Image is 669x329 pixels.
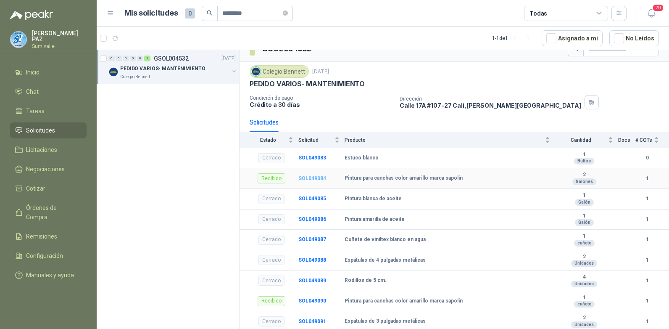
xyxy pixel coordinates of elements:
div: Unidades [571,281,597,287]
img: Logo peakr [10,10,53,20]
b: Cuñete de viniltex blanco en agua [345,236,426,243]
b: Pintura amarilla de aceite [345,216,405,223]
th: Cantidad [555,132,618,148]
a: Configuración [10,248,87,264]
span: Remisiones [26,232,57,241]
span: Chat [26,87,39,96]
a: Manuales y ayuda [10,267,87,283]
div: cuñete [574,301,595,308]
b: 1 [635,215,659,223]
b: SOL049085 [298,196,326,202]
a: SOL049088 [298,257,326,263]
span: Solicitud [298,137,333,143]
b: 2 [555,315,613,321]
div: Cerrado [258,255,284,265]
div: 1 - 1 de 1 [492,32,535,45]
div: Todas [529,9,547,18]
th: Producto [345,132,555,148]
th: Solicitud [298,132,345,148]
p: [PERSON_NAME] PAZ [32,30,87,42]
b: 1 [635,256,659,264]
a: Negociaciones [10,161,87,177]
b: 1 [635,318,659,326]
b: Rodillos de 5 cm. [345,277,387,284]
p: Condición de pago [250,95,393,101]
div: Recibido [258,173,285,183]
button: No Leídos [609,30,659,46]
div: Galones [572,178,596,185]
b: 1 [635,277,659,285]
span: Licitaciones [26,145,57,154]
span: 20 [652,4,664,12]
a: SOL049090 [298,298,326,304]
span: close-circle [283,9,288,17]
div: 0 [108,56,115,61]
div: Cerrado [258,316,284,326]
th: # COTs [635,132,669,148]
div: Solicitudes [250,118,279,127]
div: 0 [137,56,143,61]
b: 0 [635,154,659,162]
div: Galón [575,199,594,206]
span: search [207,10,213,16]
a: SOL049083 [298,155,326,161]
p: GSOL004532 [154,56,189,61]
b: Pintura para canchas color amarillo marca sapolin [345,298,463,305]
a: Remisiones [10,228,87,244]
img: Company Logo [108,67,119,77]
b: 4 [555,274,613,281]
button: 20 [644,6,659,21]
div: Cerrado [258,214,284,224]
a: SOL049084 [298,175,326,181]
span: Cantidad [555,137,606,143]
p: Crédito a 30 días [250,101,393,108]
a: Solicitudes [10,122,87,138]
p: Dirección [400,96,581,102]
span: Inicio [26,68,40,77]
div: 0 [123,56,129,61]
span: Estado [250,137,287,143]
div: Bultos [574,158,594,164]
div: Unidades [571,321,597,328]
div: 1 [144,56,150,61]
b: Estuco blanco [345,155,379,162]
th: Estado [240,132,298,148]
b: 1 [555,213,613,220]
a: SOL049089 [298,278,326,284]
div: Cerrado [258,235,284,245]
b: 1 [635,175,659,183]
div: Galón [575,219,594,226]
a: Órdenes de Compra [10,200,87,225]
a: Chat [10,84,87,100]
span: Configuración [26,251,63,260]
a: Licitaciones [10,142,87,158]
a: Cotizar [10,180,87,196]
b: Espátulas de 3 pulgadas metálicas [345,318,426,325]
div: Colegio Bennett [250,65,309,78]
img: Company Logo [11,32,26,48]
span: Cotizar [26,184,45,193]
p: [DATE] [221,55,236,63]
span: 0 [185,8,195,19]
h1: Mis solicitudes [124,7,178,19]
span: Tareas [26,106,45,116]
b: 1 [635,297,659,305]
div: Cerrado [258,276,284,286]
div: Unidades [571,260,597,267]
th: Docs [618,132,635,148]
a: Inicio [10,64,87,80]
a: SOL049087 [298,236,326,242]
b: 1 [635,195,659,203]
span: Órdenes de Compra [26,203,79,222]
span: close-circle [283,11,288,16]
a: SOL049091 [298,318,326,324]
div: cuñete [574,240,595,247]
span: Producto [345,137,543,143]
a: SOL049086 [298,216,326,222]
a: 0 0 0 0 0 1 GSOL004532[DATE] Company LogoPEDIDO VARIOS- MANTENIMIENTOColegio Bennett [108,53,237,80]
